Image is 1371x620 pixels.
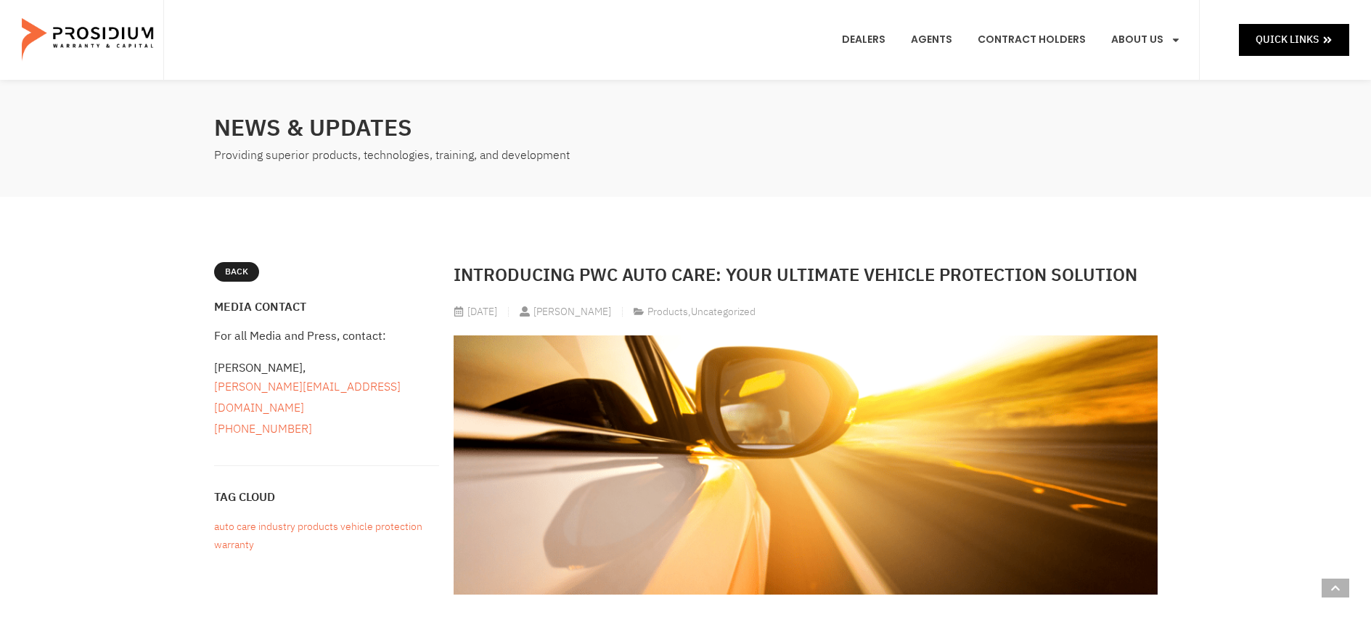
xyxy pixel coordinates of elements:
[1100,13,1192,67] a: About Us
[454,335,1158,595] img: auto care, vehicle, protection
[647,304,688,319] span: Products
[831,13,896,67] a: Dealers
[214,378,401,417] a: [PERSON_NAME][EMAIL_ADDRESS][DOMAIN_NAME]
[298,519,338,534] a: products
[214,327,439,345] div: For all Media and Press, contact:
[967,13,1097,67] a: Contract Holders
[1239,24,1349,55] a: Quick Links
[214,491,439,503] h4: Tag Cloud
[214,301,439,313] h4: Media Contact
[214,420,312,438] a: [PHONE_NUMBER]
[467,304,497,319] time: [DATE]
[258,519,295,534] a: Industry
[214,110,679,145] h2: News & Updates
[214,359,439,439] div: [PERSON_NAME],
[214,537,254,552] a: Warranty
[520,303,611,321] a: [PERSON_NAME]
[454,303,497,321] a: [DATE]
[900,13,963,67] a: Agents
[1256,30,1319,49] span: Quick Links
[530,303,611,321] span: [PERSON_NAME]
[647,304,756,319] span: ,
[831,13,1192,67] nav: Menu
[454,262,1158,288] h2: Introducing PWC Auto Care: Your Ultimate Vehicle Protection Solution
[340,519,422,534] a: vehicle protection
[225,264,248,280] span: Back
[214,262,259,282] a: Back
[214,519,256,534] a: auto care
[691,304,756,319] span: Uncategorized
[214,145,679,166] div: Providing superior products, technologies, training, and development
